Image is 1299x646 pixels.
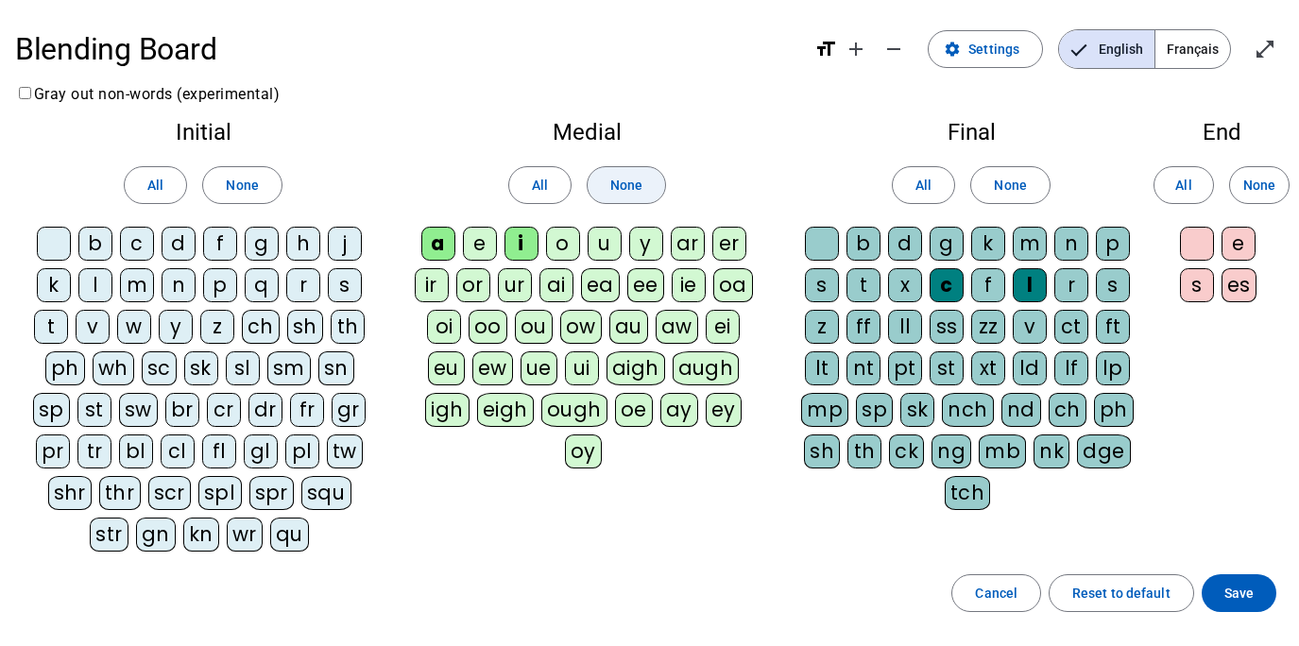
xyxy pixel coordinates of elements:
[1072,582,1171,604] span: Reset to default
[33,393,70,427] div: sp
[1049,393,1086,427] div: ch
[286,227,320,261] div: h
[587,166,666,204] button: None
[932,434,971,468] div: ng
[875,30,913,68] button: Decrease font size
[1222,268,1256,302] div: es
[1246,30,1284,68] button: Enter full screen
[77,393,111,427] div: st
[159,310,193,344] div: y
[469,310,507,344] div: oo
[581,268,620,302] div: ea
[882,38,905,60] mat-icon: remove
[332,393,366,427] div: gr
[900,393,934,427] div: sk
[161,434,195,468] div: cl
[227,518,263,552] div: wr
[930,351,964,385] div: st
[30,121,376,144] h2: Initial
[968,38,1019,60] span: Settings
[331,310,365,344] div: th
[713,268,753,302] div: oa
[245,227,279,261] div: g
[888,310,922,344] div: ll
[975,582,1017,604] span: Cancel
[1254,38,1276,60] mat-icon: open_in_full
[971,268,1005,302] div: f
[928,30,1043,68] button: Settings
[15,19,799,79] h1: Blending Board
[15,85,280,103] label: Gray out non-words (experimental)
[148,476,192,510] div: scr
[1054,351,1088,385] div: lf
[1096,351,1130,385] div: lp
[856,393,893,427] div: sp
[588,227,622,261] div: u
[147,174,163,196] span: All
[498,268,532,302] div: ur
[77,434,111,468] div: tr
[162,268,196,302] div: n
[1013,227,1047,261] div: m
[837,30,875,68] button: Increase font size
[328,227,362,261] div: j
[970,166,1050,204] button: None
[888,268,922,302] div: x
[472,351,513,385] div: ew
[805,310,839,344] div: z
[1154,166,1214,204] button: All
[532,174,548,196] span: All
[99,476,141,510] div: thr
[93,351,134,385] div: wh
[539,268,573,302] div: ai
[804,434,840,468] div: sh
[1222,227,1256,261] div: e
[889,434,924,468] div: ck
[290,393,324,427] div: fr
[1013,268,1047,302] div: l
[119,393,158,427] div: sw
[120,227,154,261] div: c
[36,434,70,468] div: pr
[78,268,112,302] div: l
[847,434,881,468] div: th
[915,174,932,196] span: All
[415,268,449,302] div: ir
[1054,310,1088,344] div: ct
[1180,268,1214,302] div: s
[202,434,236,468] div: fl
[615,393,653,427] div: oe
[672,268,706,302] div: ie
[117,310,151,344] div: w
[845,38,867,60] mat-icon: add
[165,393,199,427] div: br
[124,166,187,204] button: All
[1175,174,1191,196] span: All
[328,268,362,302] div: s
[951,574,1041,612] button: Cancel
[45,351,85,385] div: ph
[629,227,663,261] div: y
[203,227,237,261] div: f
[34,310,68,344] div: t
[202,166,282,204] button: None
[244,434,278,468] div: gl
[994,174,1026,196] span: None
[1174,121,1269,144] h2: End
[930,227,964,261] div: g
[198,476,242,510] div: spl
[285,434,319,468] div: pl
[19,87,31,99] input: Gray out non-words (experimental)
[846,351,880,385] div: nt
[673,351,740,385] div: augh
[979,434,1026,468] div: mb
[120,268,154,302] div: m
[78,227,112,261] div: b
[226,351,260,385] div: sl
[287,310,323,344] div: sh
[1001,393,1041,427] div: nd
[136,518,176,552] div: gn
[427,310,461,344] div: oi
[565,351,599,385] div: ui
[162,227,196,261] div: d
